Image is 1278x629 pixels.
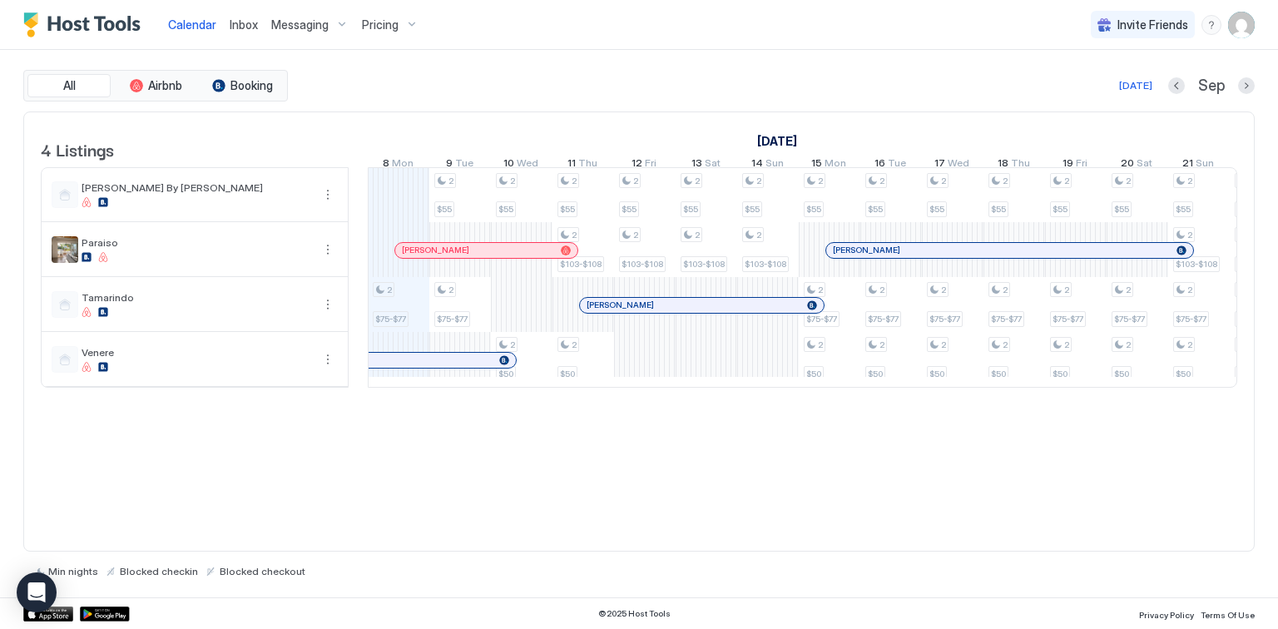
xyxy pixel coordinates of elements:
[560,369,575,379] span: $50
[563,153,602,177] a: September 11, 2025
[874,156,885,174] span: 16
[991,369,1006,379] span: $50
[991,314,1022,324] span: $75-$77
[448,176,453,186] span: 2
[1176,259,1217,270] span: $103-$108
[1182,156,1193,174] span: 21
[1137,156,1152,174] span: Sat
[811,156,822,174] span: 15
[510,176,515,186] span: 2
[751,156,763,174] span: 14
[1011,156,1030,174] span: Thu
[598,608,671,619] span: © 2025 Host Tools
[695,176,700,186] span: 2
[998,156,1008,174] span: 18
[1187,339,1192,350] span: 2
[888,156,906,174] span: Tue
[82,346,311,359] span: Venere
[503,156,514,174] span: 10
[868,204,883,215] span: $55
[1053,314,1083,324] span: $75-$77
[80,607,130,622] a: Google Play Store
[1064,339,1069,350] span: 2
[1238,77,1255,94] button: Next month
[387,285,392,295] span: 2
[818,285,823,295] span: 2
[1176,204,1191,215] span: $55
[379,153,418,177] a: September 8, 2025
[1003,176,1008,186] span: 2
[23,12,148,37] a: Host Tools Logo
[756,230,761,240] span: 2
[1198,77,1225,96] span: Sep
[402,245,469,255] span: [PERSON_NAME]
[437,314,468,324] span: $75-$77
[375,314,406,324] span: $75-$77
[1003,285,1008,295] span: 2
[82,236,311,249] span: Paraiso
[23,607,73,622] a: App Store
[1058,153,1092,177] a: September 19, 2025
[1063,156,1073,174] span: 19
[929,314,960,324] span: $75-$77
[201,74,284,97] button: Booking
[318,240,338,260] button: More options
[1114,369,1129,379] span: $50
[806,369,821,379] span: $50
[318,240,338,260] div: menu
[362,17,399,32] span: Pricing
[168,16,216,33] a: Calendar
[318,295,338,314] button: More options
[745,259,786,270] span: $103-$108
[499,153,542,177] a: September 10, 2025
[1139,605,1194,622] a: Privacy Policy
[392,156,414,174] span: Mon
[745,204,760,215] span: $55
[318,349,338,369] button: More options
[633,176,638,186] span: 2
[1228,12,1255,38] div: User profile
[1003,339,1008,350] span: 2
[1139,610,1194,620] span: Privacy Policy
[991,204,1006,215] span: $55
[318,185,338,205] button: More options
[1119,78,1152,93] div: [DATE]
[1114,314,1145,324] span: $75-$77
[455,156,473,174] span: Tue
[1176,314,1206,324] span: $75-$77
[517,156,538,174] span: Wed
[1064,176,1069,186] span: 2
[41,136,114,161] span: 4 Listings
[572,176,577,186] span: 2
[632,156,642,174] span: 12
[230,17,258,32] span: Inbox
[683,204,698,215] span: $55
[1126,176,1131,186] span: 2
[1117,17,1188,32] span: Invite Friends
[17,572,57,612] div: Open Intercom Messenger
[1126,285,1131,295] span: 2
[560,259,602,270] span: $103-$108
[52,236,78,263] div: listing image
[807,153,850,177] a: September 15, 2025
[442,153,478,177] a: September 9, 2025
[687,153,725,177] a: September 13, 2025
[929,204,944,215] span: $55
[879,339,884,350] span: 2
[318,295,338,314] div: menu
[930,153,973,177] a: September 17, 2025
[63,78,76,93] span: All
[82,181,311,194] span: [PERSON_NAME] By [PERSON_NAME]
[765,156,784,174] span: Sun
[498,204,513,215] span: $55
[818,176,823,186] span: 2
[448,285,453,295] span: 2
[560,204,575,215] span: $55
[868,369,883,379] span: $50
[587,300,654,310] span: [PERSON_NAME]
[825,156,846,174] span: Mon
[1187,230,1192,240] span: 2
[114,74,197,97] button: Airbnb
